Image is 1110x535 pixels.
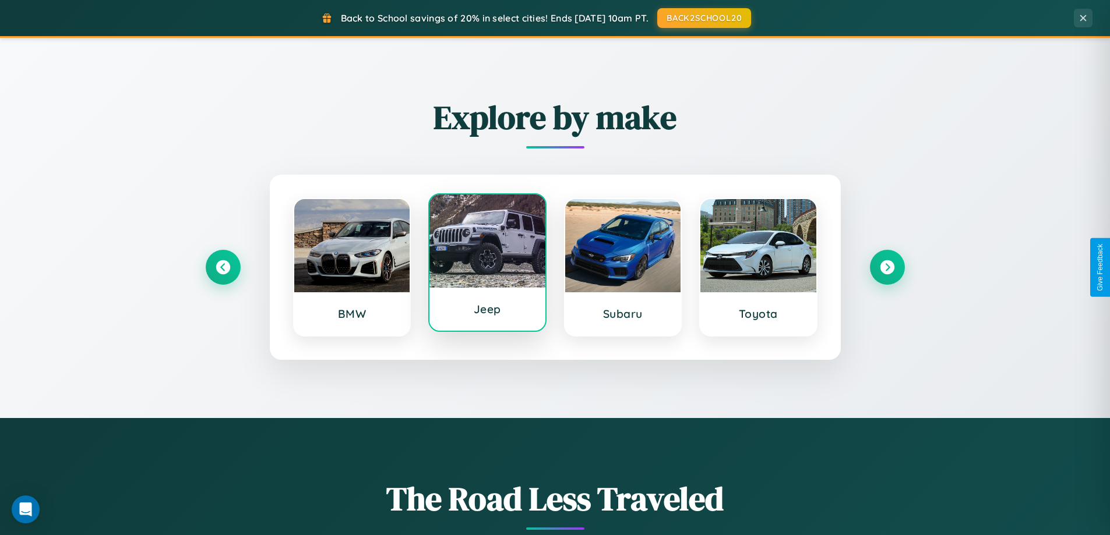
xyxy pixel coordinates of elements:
[12,495,40,523] div: Open Intercom Messenger
[206,95,905,140] h2: Explore by make
[206,476,905,521] h1: The Road Less Traveled
[657,8,751,28] button: BACK2SCHOOL20
[341,12,649,24] span: Back to School savings of 20% in select cities! Ends [DATE] 10am PT.
[712,307,805,321] h3: Toyota
[577,307,669,321] h3: Subaru
[441,302,534,316] h3: Jeep
[1096,244,1104,291] div: Give Feedback
[306,307,399,321] h3: BMW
